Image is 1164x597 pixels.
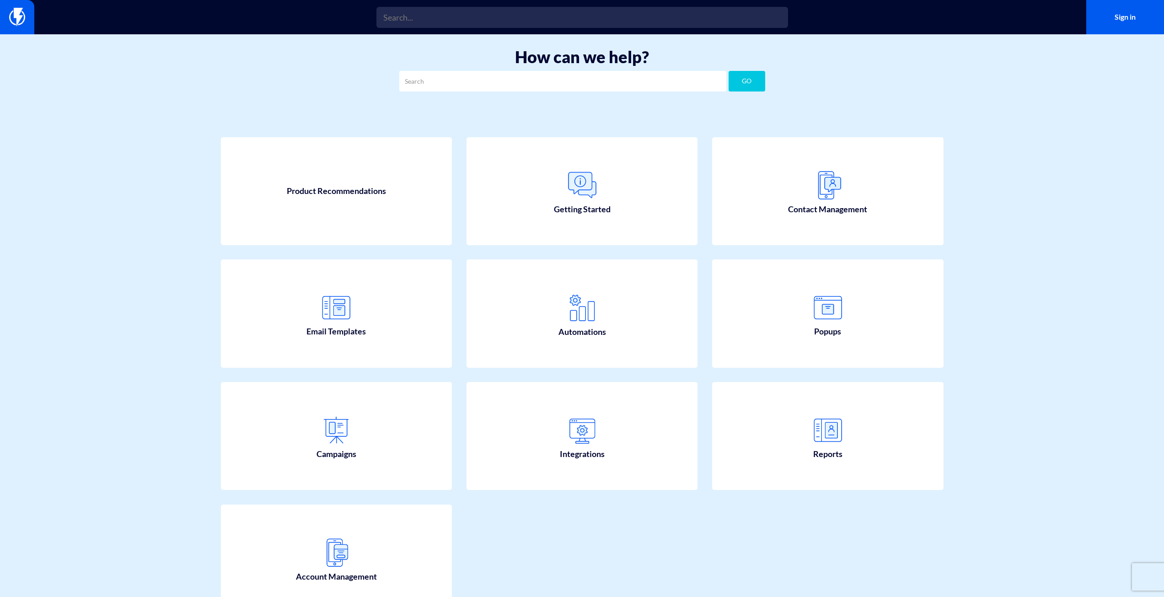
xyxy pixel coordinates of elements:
a: Contact Management [712,137,944,245]
h1: How can we help? [14,48,1150,66]
a: Campaigns [221,382,452,490]
span: Account Management [296,571,377,583]
input: Search [399,71,726,91]
a: Automations [467,259,698,367]
a: Email Templates [221,259,452,367]
a: Getting Started [467,137,698,245]
span: Reports [813,448,842,460]
a: Reports [712,382,944,490]
span: Campaigns [316,448,356,460]
input: Search... [376,7,788,28]
span: Integrations [560,448,605,460]
span: Popups [814,326,841,338]
a: Product Recommendations [221,137,452,245]
a: Popups [712,259,944,367]
span: Automations [558,326,606,338]
span: Contact Management [788,204,867,215]
a: Integrations [467,382,698,490]
span: Getting Started [554,204,611,215]
span: Product Recommendations [287,185,386,197]
button: GO [729,71,765,91]
span: Email Templates [306,326,366,338]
